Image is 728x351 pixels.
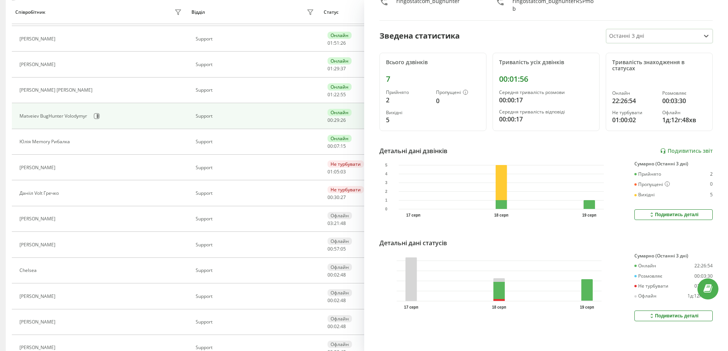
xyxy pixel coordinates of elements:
div: Support [196,113,316,119]
div: Support [196,242,316,247]
div: [PERSON_NAME] [19,165,57,170]
div: 01:00:02 [694,283,713,289]
span: 57 [334,246,339,252]
div: 22:26:54 [694,263,713,269]
div: Подивитись деталі [649,212,699,218]
div: Support [196,294,316,299]
span: 00 [328,143,333,149]
div: : : [328,195,346,200]
div: Matveiev BugHunter Volodymyr [19,113,89,119]
div: : : [328,169,346,175]
text: 0 [385,207,388,211]
div: : : [328,221,346,226]
span: 15 [340,143,346,149]
div: Подивитись деталі [649,313,699,319]
span: 03 [340,168,346,175]
div: [PERSON_NAME] [19,216,57,222]
div: Не турбувати [328,186,364,193]
span: 07 [334,143,339,149]
div: 0 [710,181,713,188]
div: Support [196,62,316,67]
div: Тривалість усіх дзвінків [499,59,593,66]
text: 17 серп [404,305,418,309]
text: 18 серп [492,305,506,309]
span: 48 [340,323,346,330]
div: Відділ [191,10,205,15]
span: 02 [334,297,339,304]
div: Онлайн [328,135,352,142]
text: 17 серп [406,213,420,217]
div: : : [328,92,346,97]
div: Онлайн [328,83,352,91]
div: 22:26:54 [612,96,656,105]
div: : : [328,66,346,71]
span: 37 [340,65,346,72]
div: Онлайн [612,91,656,96]
div: Середня тривалість розмови [499,90,593,95]
div: Детальні дані статусів [379,238,447,247]
div: [PERSON_NAME] [19,319,57,325]
div: Пропущені [436,90,480,96]
div: Статус [324,10,339,15]
div: 5 [710,192,713,197]
div: Офлайн [328,289,352,296]
div: Support [196,345,316,350]
div: Розмовляє [634,273,662,279]
div: Офлайн [328,238,352,245]
div: Support [196,319,316,325]
span: 01 [328,65,333,72]
span: 48 [340,220,346,226]
span: 01 [328,40,333,46]
div: 00:00:17 [499,115,593,124]
div: Офлайн [328,341,352,348]
div: Онлайн [328,32,352,39]
span: 55 [340,91,346,98]
div: 2 [710,171,713,177]
div: Офлайн [328,315,352,322]
div: 7 [386,74,480,84]
button: Подивитись деталі [634,311,713,321]
div: Сумарно (Останні 3 дні) [634,161,713,167]
span: 00 [328,117,333,123]
div: Офлайн [634,293,657,299]
text: 4 [385,172,388,176]
div: : : [328,40,346,46]
div: [PERSON_NAME] [19,345,57,350]
div: 0 [436,96,480,105]
div: 00:00:17 [499,95,593,105]
div: Юлія Memory Рибалка [19,139,72,144]
span: 26 [340,40,346,46]
div: 2 [386,95,430,105]
div: 1д:12г:48хв [662,115,706,125]
text: 1 [385,198,388,202]
div: Support [196,191,316,196]
span: 02 [334,323,339,330]
div: [PERSON_NAME] [PERSON_NAME] [19,87,94,93]
span: 48 [340,297,346,304]
div: 00:01:56 [499,74,593,84]
text: 5 [385,163,388,167]
div: [PERSON_NAME] [19,62,57,67]
text: 19 серп [582,213,596,217]
div: Support [196,87,316,93]
div: Онлайн [328,57,352,65]
span: 00 [328,246,333,252]
text: 18 серп [494,213,508,217]
span: 00 [328,323,333,330]
div: Вихідні [634,192,655,197]
div: Детальні дані дзвінків [379,146,448,155]
span: 02 [334,272,339,278]
div: Онлайн [634,263,656,269]
span: 22 [334,91,339,98]
div: Прийнято [386,90,430,95]
div: 00:03:30 [694,273,713,279]
span: 30 [334,194,339,201]
div: Офлайн [328,212,352,219]
div: Не турбувати [634,283,668,289]
div: Зведена статистика [379,30,460,42]
div: 01:00:02 [612,115,656,125]
div: Support [196,36,316,42]
span: 00 [328,272,333,278]
div: [PERSON_NAME] [19,242,57,247]
div: Вихідні [386,110,430,115]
